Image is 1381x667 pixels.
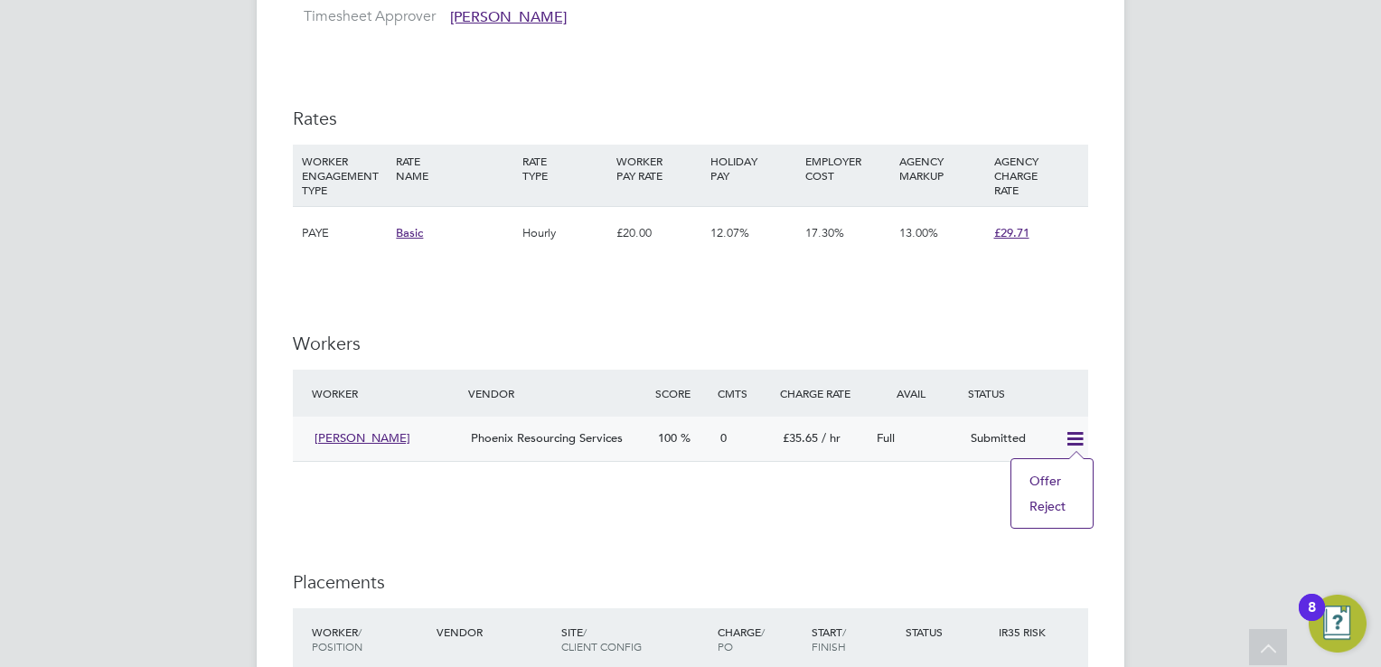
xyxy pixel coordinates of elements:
div: EMPLOYER COST [801,145,895,192]
div: Status [963,377,1088,409]
div: Vendor [464,377,651,409]
span: Phoenix Resourcing Services [471,430,623,446]
div: WORKER ENGAGEMENT TYPE [297,145,391,206]
label: Timesheet Approver [293,7,436,26]
li: Reject [1020,493,1084,519]
div: Cmts [713,377,775,409]
div: Worker [307,377,464,409]
div: IR35 Risk [994,615,1057,648]
div: Worker [307,615,432,662]
div: Start [807,615,901,662]
div: AGENCY CHARGE RATE [990,145,1084,206]
div: £20.00 [612,207,706,259]
span: / Client Config [561,625,642,653]
span: / hr [822,430,841,446]
span: [PERSON_NAME] [450,8,567,26]
div: Submitted [963,424,1057,454]
span: 100 [658,430,677,446]
h3: Workers [293,332,1088,355]
span: £29.71 [994,225,1029,240]
div: Charge Rate [775,377,869,409]
span: £35.65 [783,430,818,446]
h3: Placements [293,570,1088,594]
div: AGENCY MARKUP [895,145,989,192]
span: / Finish [812,625,846,653]
span: / Position [312,625,362,653]
div: 8 [1308,607,1316,631]
div: Score [651,377,713,409]
span: Basic [396,225,423,240]
div: Status [901,615,995,648]
span: 0 [720,430,727,446]
h3: Rates [293,107,1088,130]
span: Full [877,430,895,446]
li: Offer [1020,468,1084,493]
div: WORKER PAY RATE [612,145,706,192]
div: PAYE [297,207,391,259]
div: RATE TYPE [518,145,612,192]
div: Avail [869,377,963,409]
span: 13.00% [899,225,938,240]
span: / PO [718,625,765,653]
button: Open Resource Center, 8 new notifications [1309,595,1367,653]
div: Charge [713,615,807,662]
div: HOLIDAY PAY [706,145,800,192]
span: [PERSON_NAME] [315,430,410,446]
div: RATE NAME [391,145,517,192]
div: Site [557,615,713,662]
div: Vendor [432,615,557,648]
div: Hourly [518,207,612,259]
span: 17.30% [805,225,844,240]
span: 12.07% [710,225,749,240]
